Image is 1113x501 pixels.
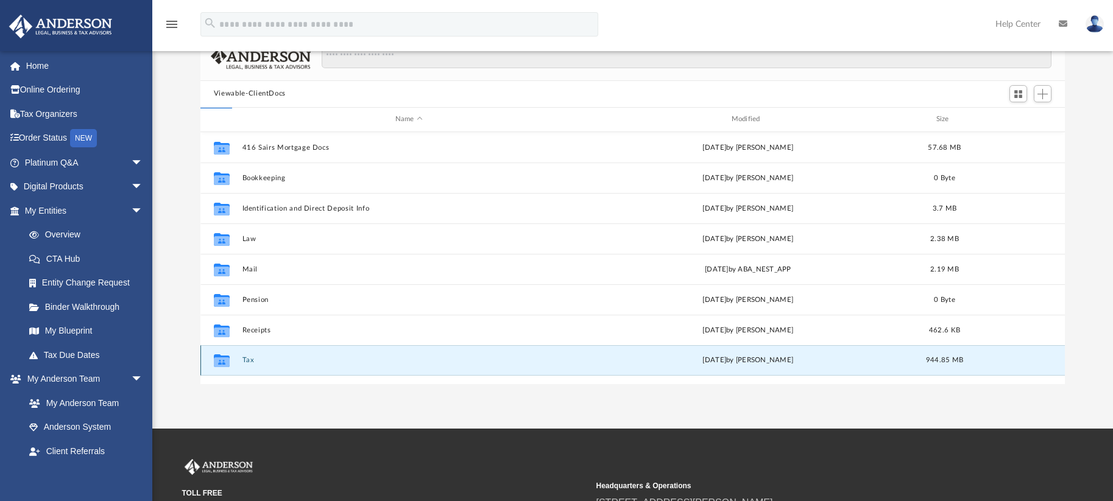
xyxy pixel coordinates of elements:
[242,205,576,212] button: Identification and Direct Deposit Info
[9,102,161,126] a: Tax Organizers
[1034,85,1052,102] button: Add
[17,439,155,463] a: Client Referrals
[934,174,955,181] span: 0 Byte
[581,294,915,305] div: [DATE] by [PERSON_NAME]
[242,296,576,304] button: Pension
[933,205,957,211] span: 3.7 MB
[241,114,575,125] div: Name
[9,126,161,151] a: Order StatusNEW
[182,488,588,499] small: TOLL FREE
[242,174,576,182] button: Bookkeeping
[581,324,915,335] div: [DATE] by [PERSON_NAME]
[9,78,161,102] a: Online Ordering
[203,16,217,30] i: search
[70,129,97,147] div: NEW
[920,114,969,125] div: Size
[596,480,1002,491] small: Headquarters & Operations
[9,175,161,199] a: Digital Productsarrow_drop_down
[164,17,179,32] i: menu
[131,367,155,392] span: arrow_drop_down
[1086,15,1104,33] img: User Pic
[974,114,1059,125] div: id
[17,223,161,247] a: Overview
[182,459,255,475] img: Anderson Advisors Platinum Portal
[930,235,959,242] span: 2.38 MB
[5,15,116,38] img: Anderson Advisors Platinum Portal
[206,114,236,125] div: id
[9,150,161,175] a: Platinum Q&Aarrow_drop_down
[242,356,576,364] button: Tax
[242,326,576,334] button: Receipts
[17,391,149,415] a: My Anderson Team
[17,319,155,343] a: My Blueprint
[17,295,161,319] a: Binder Walkthrough
[131,150,155,175] span: arrow_drop_down
[581,264,915,275] div: [DATE] by ABA_NEST_APP
[581,203,915,214] div: [DATE] by [PERSON_NAME]
[926,357,963,363] span: 944.85 MB
[9,198,161,223] a: My Entitiesarrow_drop_down
[214,88,286,99] button: Viewable-ClientDocs
[581,172,915,183] div: [DATE] by [PERSON_NAME]
[930,265,959,272] span: 2.19 MB
[581,114,914,125] div: Modified
[1009,85,1028,102] button: Switch to Grid View
[934,296,955,303] span: 0 Byte
[131,175,155,200] span: arrow_drop_down
[9,367,155,391] a: My Anderson Teamarrow_drop_down
[164,23,179,32] a: menu
[581,355,915,366] div: [DATE] by [PERSON_NAME]
[17,271,161,295] a: Entity Change Request
[242,265,576,273] button: Mail
[17,415,155,440] a: Anderson System
[17,247,161,271] a: CTA Hub
[242,235,576,243] button: Law
[929,326,960,333] span: 462.6 KB
[581,142,915,153] div: [DATE] by [PERSON_NAME]
[581,233,915,244] div: [DATE] by [PERSON_NAME]
[242,144,576,152] button: 416 Sairs Mortgage Docs
[322,45,1052,68] input: Search files and folders
[928,144,961,150] span: 57.68 MB
[200,132,1065,384] div: grid
[131,198,155,223] span: arrow_drop_down
[9,54,161,78] a: Home
[17,343,161,367] a: Tax Due Dates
